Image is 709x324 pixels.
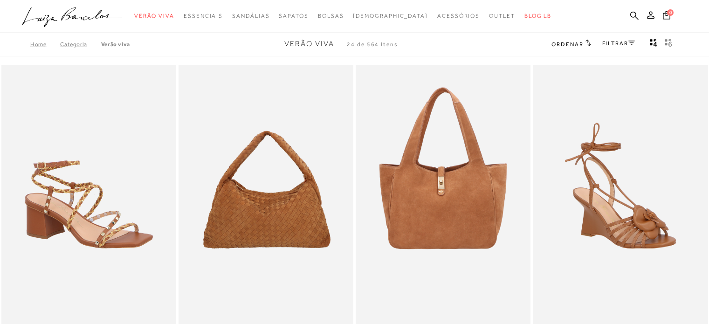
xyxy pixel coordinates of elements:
span: Sandálias [232,13,269,19]
span: Ordenar [551,41,583,48]
a: FILTRAR [602,40,635,47]
span: 0 [667,9,674,16]
a: categoryNavScreenReaderText [134,7,174,25]
span: Essenciais [184,13,223,19]
a: noSubCategoriesText [353,7,428,25]
span: Verão Viva [134,13,174,19]
a: categoryNavScreenReaderText [318,7,344,25]
a: Home [30,41,60,48]
span: 24 de 564 itens [347,41,398,48]
a: categoryNavScreenReaderText [279,7,308,25]
a: categoryNavScreenReaderText [489,7,515,25]
button: Mostrar 4 produtos por linha [647,38,660,50]
a: Categoria [60,41,101,48]
span: Bolsas [318,13,344,19]
a: Verão Viva [101,41,130,48]
span: [DEMOGRAPHIC_DATA] [353,13,428,19]
span: BLOG LB [524,13,551,19]
span: Verão Viva [284,40,334,48]
a: categoryNavScreenReaderText [232,7,269,25]
a: categoryNavScreenReaderText [437,7,480,25]
a: categoryNavScreenReaderText [184,7,223,25]
a: BLOG LB [524,7,551,25]
button: gridText6Desc [662,38,675,50]
span: Sapatos [279,13,308,19]
span: Acessórios [437,13,480,19]
span: Outlet [489,13,515,19]
button: 0 [660,10,673,23]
